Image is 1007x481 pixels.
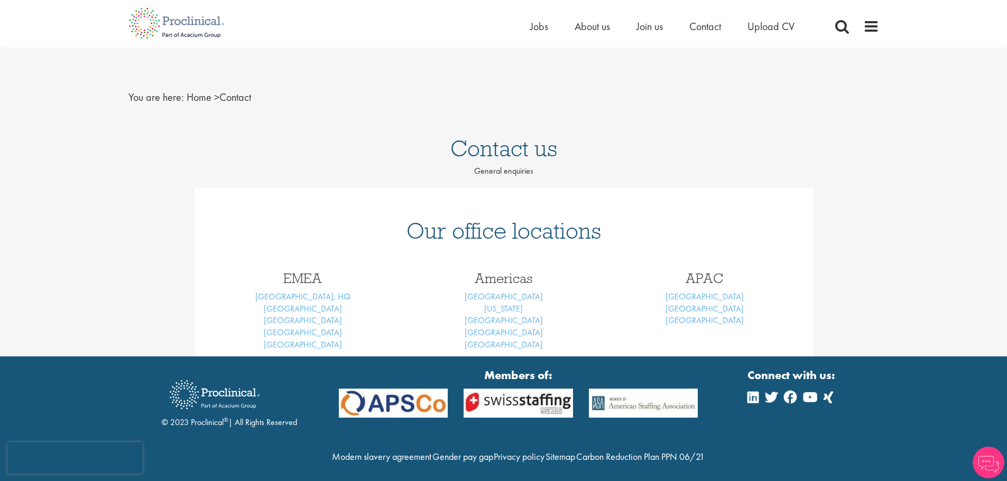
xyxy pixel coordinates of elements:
a: [GEOGRAPHIC_DATA] [465,339,543,350]
a: [GEOGRAPHIC_DATA] [666,315,744,326]
h3: APAC [612,271,797,285]
a: Privacy policy [494,450,544,463]
img: APSCo [331,389,456,418]
h3: Americas [411,271,596,285]
a: About us [575,20,610,33]
a: [GEOGRAPHIC_DATA] [264,327,342,338]
span: You are here: [128,90,184,104]
strong: Members of: [339,367,698,383]
strong: Connect with us: [747,367,837,383]
a: Jobs [530,20,548,33]
span: Contact [187,90,251,104]
sup: ® [224,416,228,424]
iframe: reCAPTCHA [7,442,143,474]
a: Gender pay gap [432,450,493,463]
a: Modern slavery agreement [332,450,431,463]
a: [GEOGRAPHIC_DATA] [264,303,342,314]
h1: Our office locations [210,219,797,242]
a: [GEOGRAPHIC_DATA] [264,339,342,350]
a: Contact [689,20,721,33]
a: Carbon Reduction Plan PPN 06/21 [576,450,705,463]
a: Join us [636,20,663,33]
a: [GEOGRAPHIC_DATA] [264,315,342,326]
div: © 2023 Proclinical | All Rights Reserved [162,372,297,429]
span: > [214,90,219,104]
img: Chatbot [973,447,1004,478]
a: [GEOGRAPHIC_DATA] [465,315,543,326]
a: [GEOGRAPHIC_DATA] [666,291,744,302]
img: Proclinical Recruitment [162,373,267,417]
img: APSCo [581,389,706,418]
a: Sitemap [546,450,575,463]
a: Upload CV [747,20,794,33]
a: [GEOGRAPHIC_DATA], HQ [255,291,350,302]
a: [US_STATE] [484,303,523,314]
h3: EMEA [210,271,395,285]
a: [GEOGRAPHIC_DATA] [666,303,744,314]
img: APSCo [456,389,581,418]
a: [GEOGRAPHIC_DATA] [465,327,543,338]
a: [GEOGRAPHIC_DATA] [465,291,543,302]
a: breadcrumb link to Home [187,90,211,104]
